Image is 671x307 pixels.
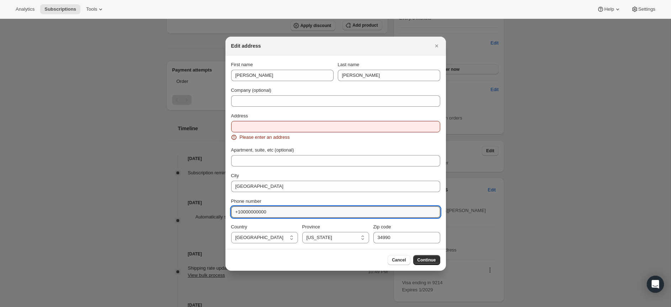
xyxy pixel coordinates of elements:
[231,173,239,178] span: City
[604,6,614,12] span: Help
[11,4,39,14] button: Analytics
[82,4,108,14] button: Tools
[40,4,80,14] button: Subscriptions
[231,62,253,67] span: First name
[231,88,271,93] span: Company (optional)
[231,224,247,229] span: Country
[44,6,76,12] span: Subscriptions
[392,257,406,263] span: Cancel
[86,6,97,12] span: Tools
[231,199,261,204] span: Phone number
[231,147,294,153] span: Apartment, suite, etc (optional)
[231,42,261,49] h2: Edit address
[417,257,436,263] span: Continue
[302,224,320,229] span: Province
[432,41,442,51] button: Close
[388,255,410,265] button: Cancel
[413,255,440,265] button: Continue
[231,113,248,118] span: Address
[638,6,655,12] span: Settings
[338,62,360,67] span: Last name
[627,4,660,14] button: Settings
[647,276,664,293] div: Open Intercom Messenger
[240,134,290,141] span: Please enter an address
[593,4,625,14] button: Help
[16,6,34,12] span: Analytics
[373,224,391,229] span: Zip code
